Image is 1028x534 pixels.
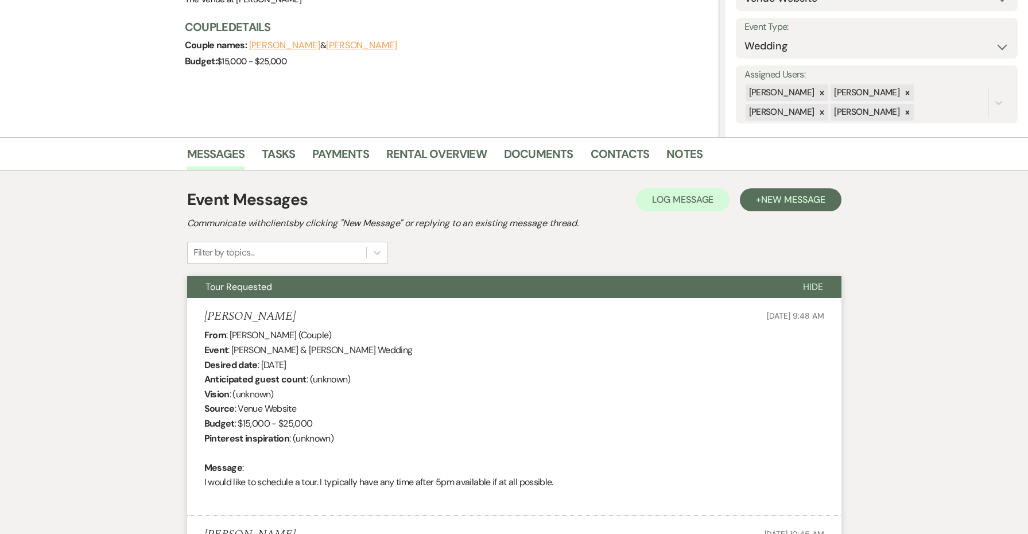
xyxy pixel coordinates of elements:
button: Hide [785,276,841,298]
span: & [249,40,397,51]
span: Log Message [652,194,713,206]
div: [PERSON_NAME] [746,104,816,121]
a: Rental Overview [386,145,487,170]
a: Notes [666,145,703,170]
b: From [204,329,226,341]
span: New Message [761,194,825,206]
label: Assigned Users: [744,67,1009,83]
button: Log Message [636,188,730,211]
a: Messages [187,145,245,170]
span: Budget: [185,55,218,67]
b: Vision [204,388,230,400]
div: [PERSON_NAME] [746,84,816,101]
div: [PERSON_NAME] [831,84,901,101]
h1: Event Messages [187,188,308,212]
h3: Couple Details [185,19,708,35]
label: Event Type: [744,19,1009,36]
b: Message [204,462,243,474]
div: [PERSON_NAME] [831,104,901,121]
span: Couple names: [185,39,249,51]
a: Tasks [262,145,295,170]
span: [DATE] 9:48 AM [767,311,824,321]
span: Hide [803,281,823,293]
span: $15,000 - $25,000 [217,56,286,67]
button: [PERSON_NAME] [326,41,397,50]
div: Filter by topics... [193,246,255,260]
b: Budget [204,417,235,429]
button: [PERSON_NAME] [249,41,320,50]
span: Tour Requested [205,281,272,293]
a: Contacts [591,145,650,170]
b: Source [204,403,235,415]
a: Documents [504,145,573,170]
b: Event [204,344,228,356]
b: Pinterest inspiration [204,432,290,444]
b: Desired date [204,359,258,371]
div: : [PERSON_NAME] (Couple) : [PERSON_NAME] & [PERSON_NAME] Wedding : [DATE] : (unknown) : (unknown)... [204,328,824,504]
b: Anticipated guest count [204,373,307,385]
a: Payments [312,145,369,170]
button: +New Message [740,188,841,211]
button: Tour Requested [187,276,785,298]
h5: [PERSON_NAME] [204,309,296,324]
h2: Communicate with clients by clicking "New Message" or replying to an existing message thread. [187,216,841,230]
